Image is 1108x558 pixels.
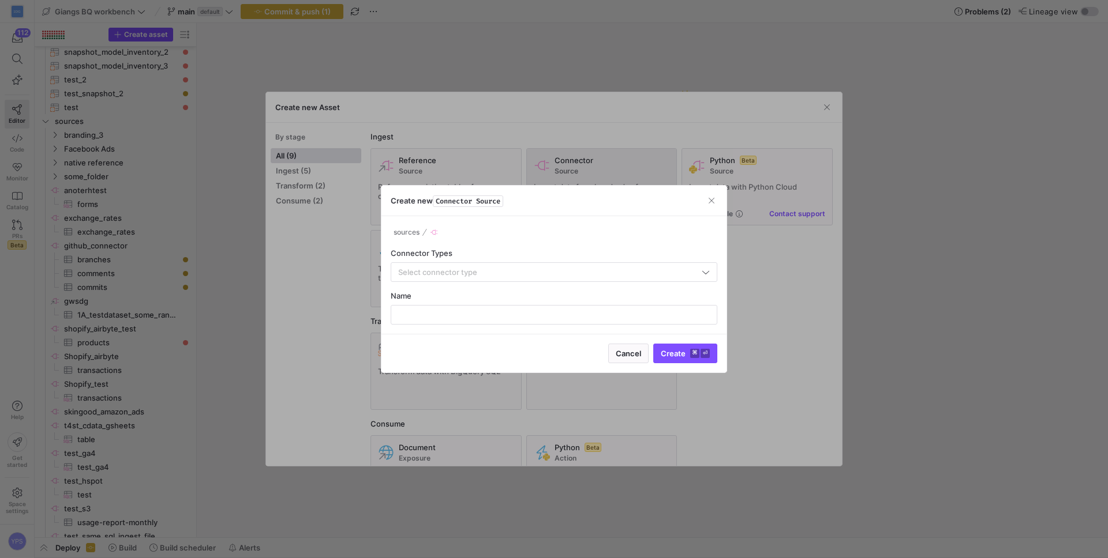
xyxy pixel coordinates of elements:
[433,195,503,207] span: Connector Source
[608,344,649,363] button: Cancel
[391,196,503,205] h3: Create new
[391,248,717,258] div: Connector Types
[690,349,699,358] kbd: ⌘
[391,225,422,239] button: sources
[701,349,710,358] kbd: ⏎
[653,344,717,363] button: Create⌘⏎
[398,267,699,277] input: Select connector type
[661,349,710,358] span: Create
[616,349,641,358] span: Cancel
[394,228,420,236] span: sources
[391,291,411,300] span: Name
